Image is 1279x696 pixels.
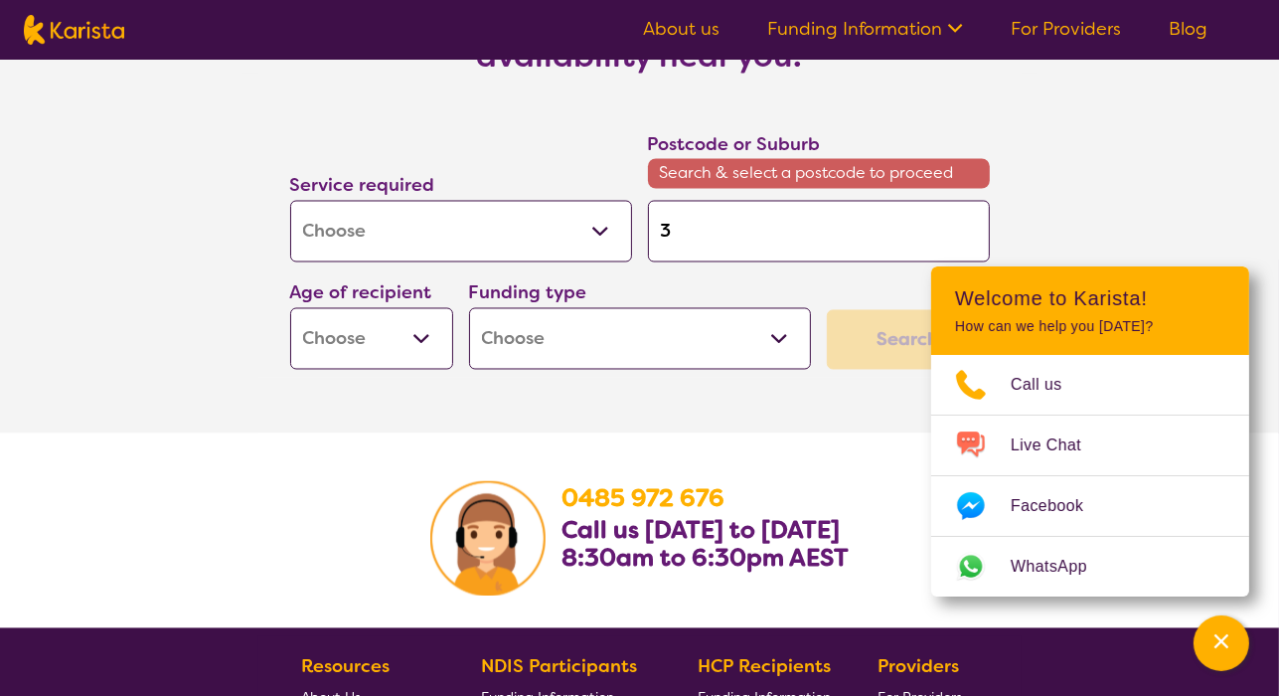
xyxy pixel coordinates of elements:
a: For Providers [1011,17,1121,41]
p: How can we help you [DATE]? [955,318,1225,335]
b: Providers [878,655,959,679]
b: Call us [DATE] to [DATE] [561,515,840,547]
input: Type [648,201,990,262]
img: Karista Client Service [430,481,546,597]
a: 0485 972 676 [561,483,724,515]
h2: Welcome to Karista! [955,286,1225,310]
b: 8:30am to 6:30pm AEST [561,543,849,575]
a: Blog [1169,17,1207,41]
a: Funding Information [767,17,963,41]
span: Live Chat [1011,431,1105,460]
label: Age of recipient [290,281,432,305]
b: Resources [301,655,390,679]
span: Call us [1011,370,1086,400]
label: Funding type [469,281,587,305]
a: About us [643,17,719,41]
button: Channel Menu [1194,615,1249,671]
b: HCP Recipients [698,655,831,679]
span: Search & select a postcode to proceed [648,159,990,189]
ul: Choose channel [931,355,1249,597]
span: Facebook [1011,491,1107,521]
div: Channel Menu [931,266,1249,597]
b: NDIS Participants [481,655,637,679]
label: Postcode or Suburb [648,132,821,156]
a: Web link opens in a new tab. [931,537,1249,597]
span: WhatsApp [1011,552,1111,582]
label: Service required [290,174,435,198]
img: Karista logo [24,15,124,45]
